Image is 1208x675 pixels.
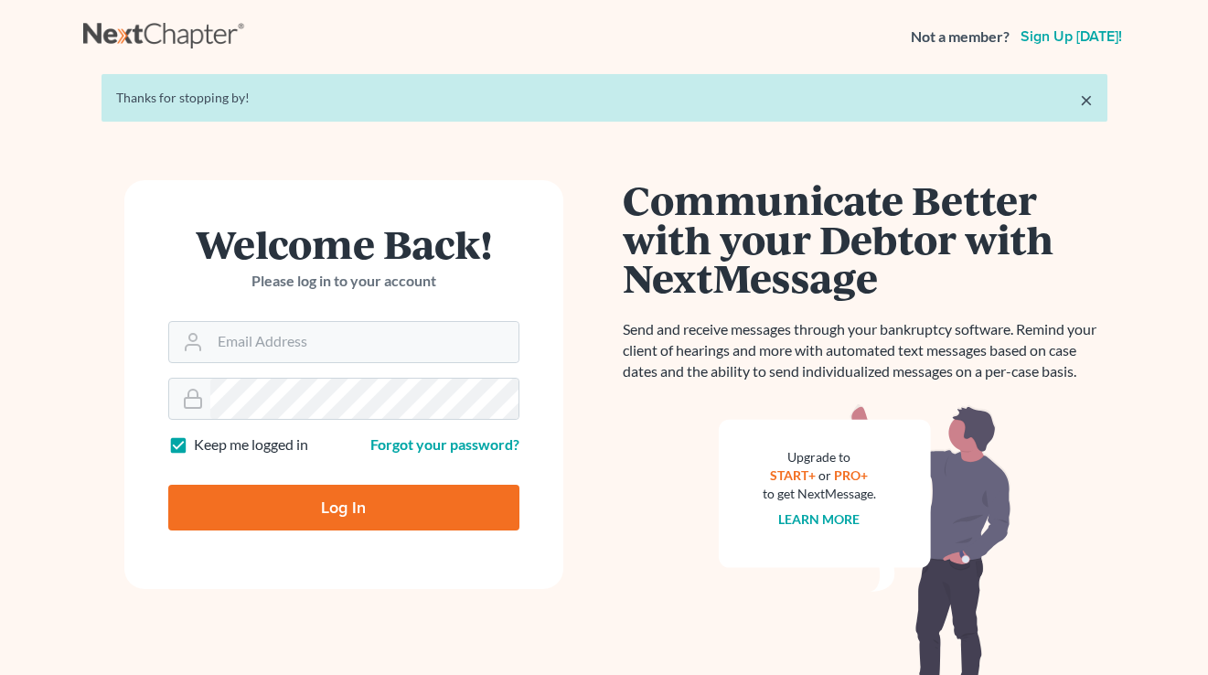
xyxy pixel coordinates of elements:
a: START+ [770,467,816,483]
h1: Communicate Better with your Debtor with NextMessage [623,180,1107,297]
label: Keep me logged in [194,434,308,455]
span: or [818,467,831,483]
div: to get NextMessage. [763,485,876,503]
p: Send and receive messages through your bankruptcy software. Remind your client of hearings and mo... [623,319,1107,382]
a: Sign up [DATE]! [1017,29,1126,44]
a: × [1080,89,1093,111]
a: Learn more [778,511,860,527]
input: Email Address [210,322,518,362]
a: PRO+ [834,467,868,483]
div: Thanks for stopping by! [116,89,1093,107]
input: Log In [168,485,519,530]
div: Upgrade to [763,448,876,466]
strong: Not a member? [911,27,1010,48]
p: Please log in to your account [168,271,519,292]
h1: Welcome Back! [168,224,519,263]
a: Forgot your password? [370,435,519,453]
